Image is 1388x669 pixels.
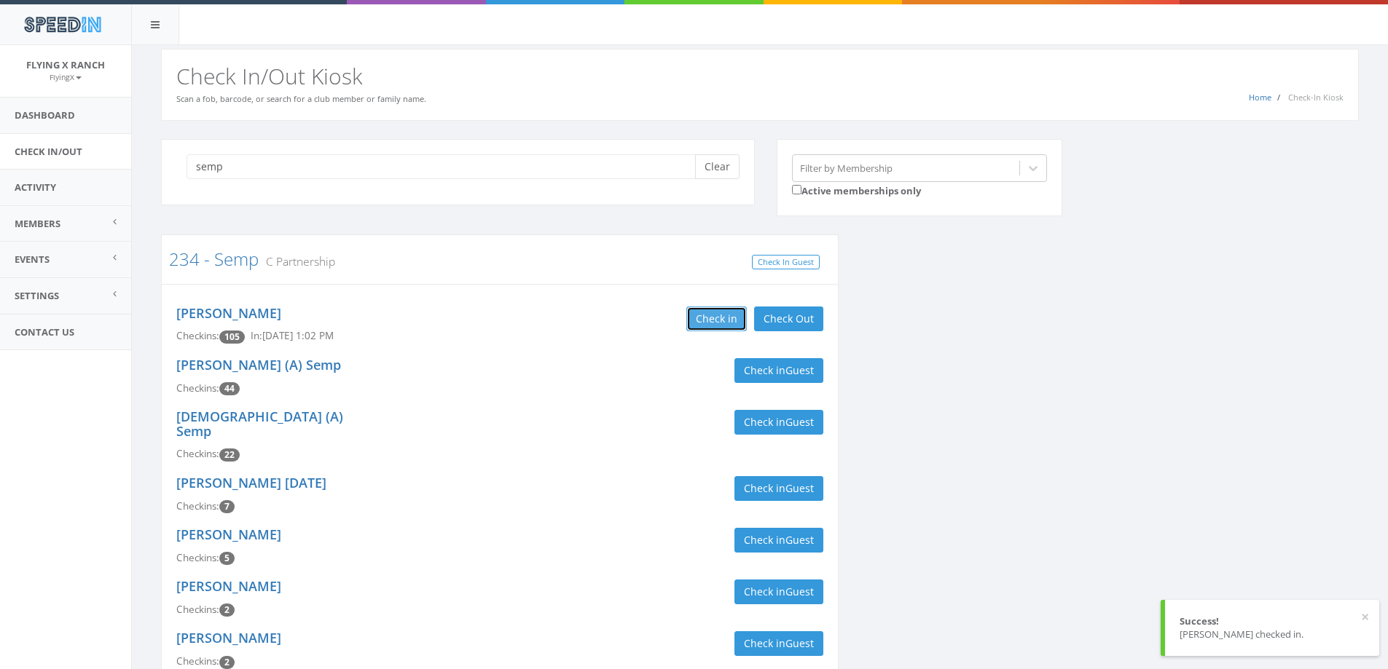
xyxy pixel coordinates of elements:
button: Check inGuest [734,410,823,435]
span: Checkins: [176,447,219,460]
span: Guest [785,533,814,547]
a: FlyingX [50,70,82,83]
small: FlyingX [50,72,82,82]
button: × [1361,610,1369,625]
button: Check inGuest [734,631,823,656]
span: Guest [785,481,814,495]
a: Check In Guest [752,255,820,270]
button: Check inGuest [734,579,823,604]
label: Active memberships only [792,182,921,198]
h2: Check In/Out Kiosk [176,64,1344,88]
a: [DEMOGRAPHIC_DATA] (A) Semp [176,408,343,440]
span: Checkin count [219,552,235,565]
small: Scan a fob, barcode, or search for a club member or family name. [176,93,426,104]
span: In: [DATE] 1:02 PM [251,329,334,342]
span: Guest [785,585,814,598]
a: [PERSON_NAME] (A) Semp [176,356,341,373]
span: Checkins: [176,551,219,564]
button: Clear [695,154,740,179]
span: Members [15,217,60,230]
span: Checkin count [219,656,235,669]
span: Check-In Kiosk [1288,92,1344,103]
div: Filter by Membership [800,161,893,175]
input: Active memberships only [792,185,801,194]
span: Settings [15,289,59,302]
button: Check in [686,306,747,331]
span: Checkin count [219,603,235,617]
button: Check inGuest [734,476,823,501]
button: Check Out [754,306,823,331]
span: Checkins: [176,381,219,395]
button: Check inGuest [734,358,823,383]
a: [PERSON_NAME] [DATE] [176,474,326,491]
a: [PERSON_NAME] [176,577,281,595]
span: Checkin count [219,448,240,462]
span: Checkin count [219,500,235,513]
a: 234 - Semp [169,247,259,271]
span: Guest [785,363,814,377]
div: [PERSON_NAME] checked in. [1180,628,1365,641]
img: speedin_logo.png [17,11,108,38]
a: [PERSON_NAME] [176,304,281,322]
span: Checkin count [219,330,245,344]
small: C Partnership [259,253,335,269]
span: Checkins: [176,499,219,512]
span: Checkin count [219,382,240,395]
a: Home [1249,92,1271,103]
a: [PERSON_NAME] [176,526,281,543]
a: [PERSON_NAME] [176,629,281,646]
span: Events [15,253,50,266]
div: Success! [1180,614,1365,628]
span: Contact Us [15,325,74,339]
span: Checkins: [176,329,219,342]
span: Flying X Ranch [26,58,105,71]
span: Checkins: [176,603,219,616]
button: Check inGuest [734,528,823,553]
input: Search a name to check in [187,154,706,179]
span: Guest [785,636,814,650]
span: Guest [785,415,814,429]
span: Checkins: [176,654,219,668]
